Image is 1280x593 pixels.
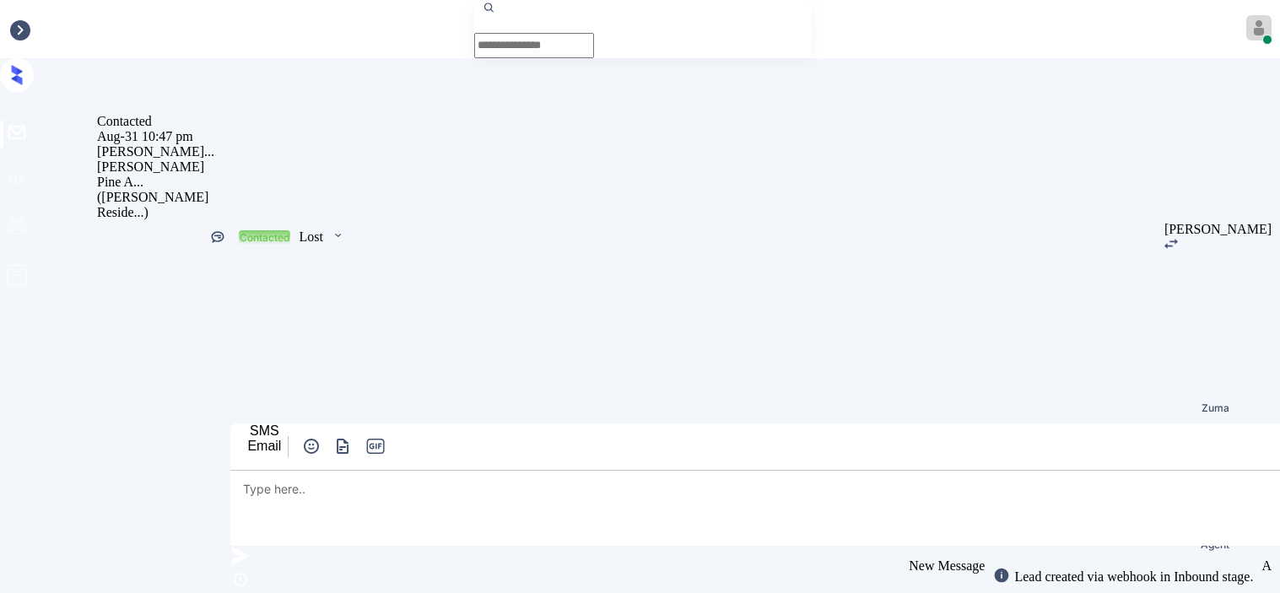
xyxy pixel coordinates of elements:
[97,159,230,220] div: [PERSON_NAME] Pine A... ([PERSON_NAME] Reside...)
[1202,403,1229,413] div: Zuma
[247,439,281,454] div: Email
[1164,239,1178,249] img: icon-zuma
[240,231,289,244] div: Contacted
[5,263,29,293] span: profile
[8,22,40,37] div: Inbox
[209,229,226,245] img: Kelsey was silent
[332,228,344,243] img: icon-zuma
[1164,222,1272,237] div: [PERSON_NAME]
[332,436,354,456] img: icon-zuma
[1246,15,1272,40] img: avatar
[230,569,251,590] img: icon-zuma
[97,144,230,159] div: [PERSON_NAME]...
[301,436,321,456] img: icon-zuma
[1263,422,1272,437] div: Z
[209,229,226,248] div: Kelsey was silent
[230,546,251,566] img: icon-zuma
[97,114,230,129] div: Contacted
[858,422,934,436] span: New Message
[97,129,230,144] div: Aug-31 10:47 pm
[299,229,322,245] div: Lost
[247,423,281,439] div: SMS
